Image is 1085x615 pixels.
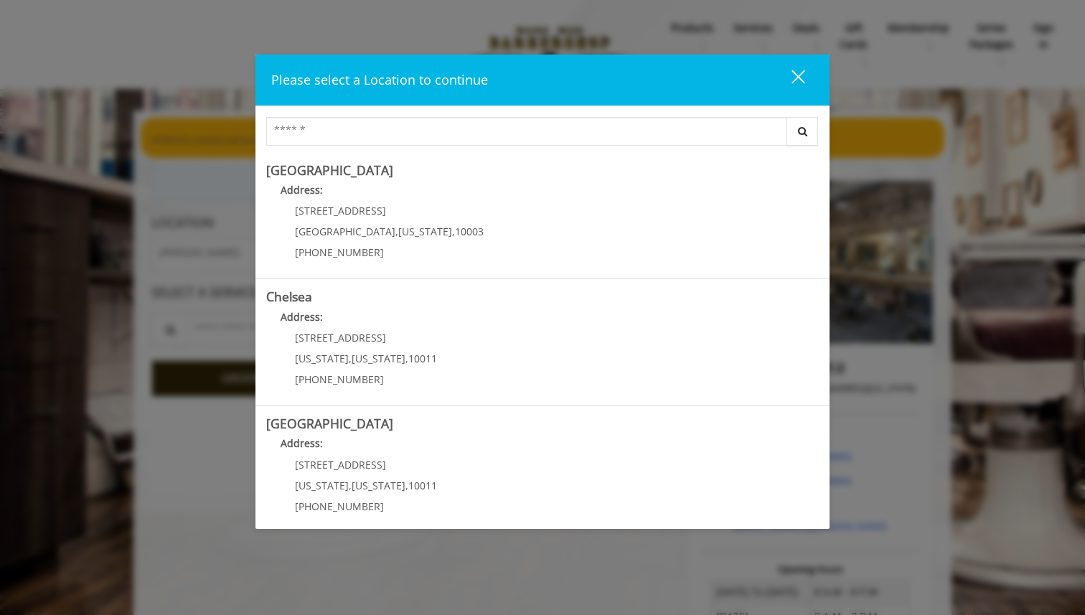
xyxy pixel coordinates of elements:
span: [US_STATE] [295,352,349,365]
b: [GEOGRAPHIC_DATA] [266,415,393,432]
span: [PHONE_NUMBER] [295,499,384,513]
span: , [395,225,398,238]
span: [STREET_ADDRESS] [295,204,386,217]
span: , [452,225,455,238]
span: [US_STATE] [352,352,405,365]
span: [STREET_ADDRESS] [295,458,386,471]
span: , [405,479,408,492]
b: [GEOGRAPHIC_DATA] [266,161,393,179]
span: , [349,352,352,365]
span: [US_STATE] [352,479,405,492]
i: Search button [794,126,811,136]
button: close dialog [765,65,814,95]
b: Chelsea [266,288,312,305]
span: 10011 [408,352,437,365]
span: [US_STATE] [295,479,349,492]
b: Address: [281,310,323,324]
div: close dialog [775,69,804,90]
b: Address: [281,183,323,197]
span: [US_STATE] [398,225,452,238]
span: Please select a Location to continue [271,71,488,88]
span: [PHONE_NUMBER] [295,372,384,386]
span: , [405,352,408,365]
span: [PHONE_NUMBER] [295,245,384,259]
span: [STREET_ADDRESS] [295,331,386,344]
span: 10003 [455,225,484,238]
input: Search Center [266,117,787,146]
b: Address: [281,436,323,450]
span: 10011 [408,479,437,492]
div: Center Select [266,117,819,153]
span: , [349,479,352,492]
span: [GEOGRAPHIC_DATA] [295,225,395,238]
